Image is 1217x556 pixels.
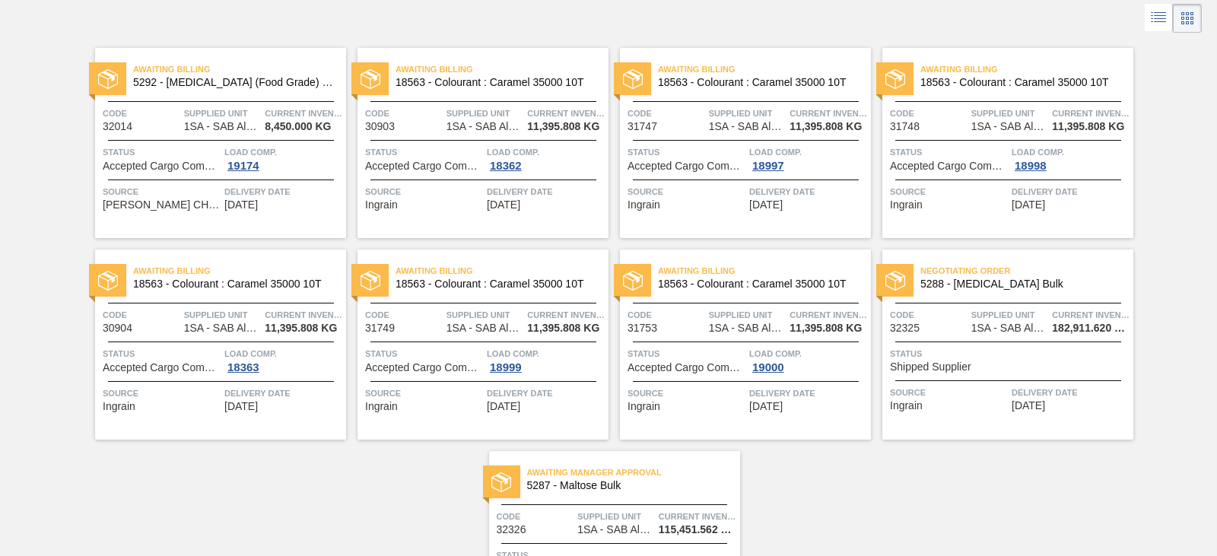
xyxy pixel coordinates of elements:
[527,480,728,491] span: 5287 - Maltose Bulk
[361,69,380,89] img: status
[184,307,262,322] span: Supplied Unit
[871,249,1133,440] a: statusNegotiating Order5288 - [MEDICAL_DATA] BulkCode32325Supplied Unit1SA - SAB Alrode BreweryCu...
[446,121,523,132] span: 1SA - SAB Alrode Brewery
[103,322,132,334] span: 30904
[628,184,745,199] span: Source
[628,145,745,160] span: Status
[446,307,524,322] span: Supplied Unit
[890,385,1008,400] span: Source
[365,106,443,121] span: Code
[709,307,786,322] span: Supplied Unit
[446,322,523,334] span: 1SA - SAB Alrode Brewery
[487,199,520,211] span: 10/06/2025
[971,106,1049,121] span: Supplied Unit
[658,77,859,88] span: 18563 - Colourant : Caramel 35000 10T
[971,322,1047,334] span: 1SA - SAB Alrode Brewery
[749,361,787,373] div: 19000
[885,271,905,291] img: status
[890,307,968,322] span: Code
[224,145,342,172] a: Load Comp.19174
[487,145,605,172] a: Load Comp.18362
[1052,121,1124,132] span: 11,395.808 KG
[628,121,657,132] span: 31747
[608,48,871,238] a: statusAwaiting Billing18563 - Colourant : Caramel 35000 10TCode31747Supplied Unit1SA - SAB Alrode...
[346,48,608,238] a: statusAwaiting Billing18563 - Colourant : Caramel 35000 10TCode30903Supplied Unit1SA - SAB Alrode...
[103,362,221,373] span: Accepted Cargo Composition
[628,386,745,401] span: Source
[346,249,608,440] a: statusAwaiting Billing18563 - Colourant : Caramel 35000 10TCode31749Supplied Unit1SA - SAB Alrode...
[1012,145,1130,160] span: Load Comp.
[365,121,395,132] span: 30903
[1012,184,1130,199] span: Delivery Date
[184,121,260,132] span: 1SA - SAB Alrode Brewery
[1012,199,1045,211] span: 10/09/2025
[103,106,180,121] span: Code
[224,346,342,361] span: Load Comp.
[658,62,871,77] span: Awaiting Billing
[790,106,867,121] span: Current inventory
[749,145,867,172] a: Load Comp.18997
[103,199,221,211] span: BRAGAN CHEMICALS (PTY) LTD
[709,322,785,334] span: 1SA - SAB Alrode Brewery
[487,346,605,373] a: Load Comp.18999
[446,106,524,121] span: Supplied Unit
[527,106,605,121] span: Current inventory
[365,386,483,401] span: Source
[658,263,871,278] span: Awaiting Billing
[1052,307,1130,322] span: Current inventory
[608,249,871,440] a: statusAwaiting Billing18563 - Colourant : Caramel 35000 10TCode31753Supplied Unit1SA - SAB Alrode...
[749,160,787,172] div: 18997
[365,307,443,322] span: Code
[396,77,596,88] span: 18563 - Colourant : Caramel 35000 10T
[658,278,859,290] span: 18563 - Colourant : Caramel 35000 10T
[628,307,705,322] span: Code
[527,307,605,322] span: Current inventory
[365,322,395,334] span: 31749
[971,307,1049,322] span: Supplied Unit
[659,524,736,535] span: 115,451.562 KG
[103,401,135,412] span: Ingrain
[749,145,867,160] span: Load Comp.
[628,346,745,361] span: Status
[749,346,867,361] span: Load Comp.
[84,249,346,440] a: statusAwaiting Billing18563 - Colourant : Caramel 35000 10TCode30904Supplied Unit1SA - SAB Alrode...
[497,524,526,535] span: 32326
[224,346,342,373] a: Load Comp.18363
[871,48,1133,238] a: statusAwaiting Billing18563 - Colourant : Caramel 35000 10TCode31748Supplied Unit1SA - SAB Alrode...
[890,361,971,373] span: Shipped Supplier
[628,160,745,172] span: Accepted Cargo Composition
[1173,4,1202,33] div: Card Vision
[527,121,599,132] span: 11,395.808 KG
[224,199,258,211] span: 10/01/2025
[1145,4,1173,33] div: List Vision
[103,160,221,172] span: Accepted Cargo Composition
[749,386,867,401] span: Delivery Date
[890,322,920,334] span: 32325
[103,145,221,160] span: Status
[885,69,905,89] img: status
[184,322,260,334] span: 1SA - SAB Alrode Brewery
[890,106,968,121] span: Code
[365,184,483,199] span: Source
[790,307,867,322] span: Current inventory
[623,69,643,89] img: status
[628,322,657,334] span: 31753
[265,307,342,322] span: Current inventory
[103,307,180,322] span: Code
[265,322,337,334] span: 11,395.808 KG
[890,145,1008,160] span: Status
[224,184,342,199] span: Delivery Date
[224,401,258,412] span: 10/11/2025
[361,271,380,291] img: status
[487,346,605,361] span: Load Comp.
[133,263,346,278] span: Awaiting Billing
[487,386,605,401] span: Delivery Date
[365,346,483,361] span: Status
[1052,106,1130,121] span: Current inventory
[577,509,655,524] span: Supplied Unit
[527,465,740,480] span: Awaiting Manager Approval
[749,346,867,373] a: Load Comp.19000
[920,263,1133,278] span: Negotiating Order
[497,509,574,524] span: Code
[98,69,118,89] img: status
